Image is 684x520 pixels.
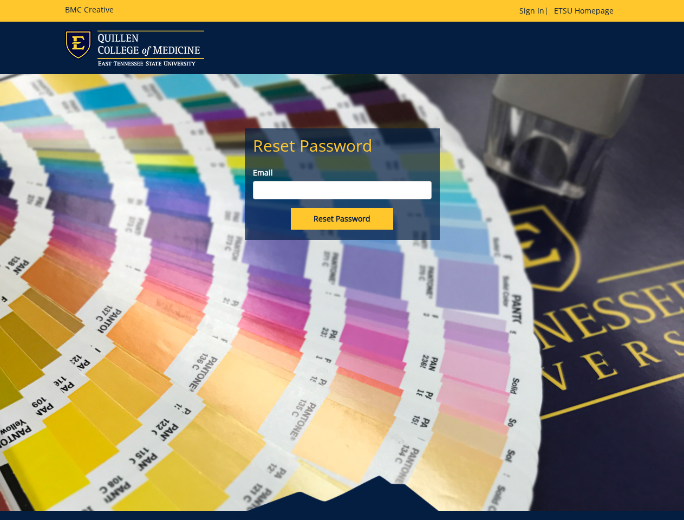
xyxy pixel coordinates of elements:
[519,5,544,16] a: Sign In
[253,136,432,154] h2: Reset Password
[519,5,619,16] p: |
[65,30,204,66] img: ETSU logo
[549,5,619,16] a: ETSU Homepage
[291,208,393,230] input: Reset Password
[65,5,114,14] h5: BMC Creative
[253,167,432,178] label: Email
